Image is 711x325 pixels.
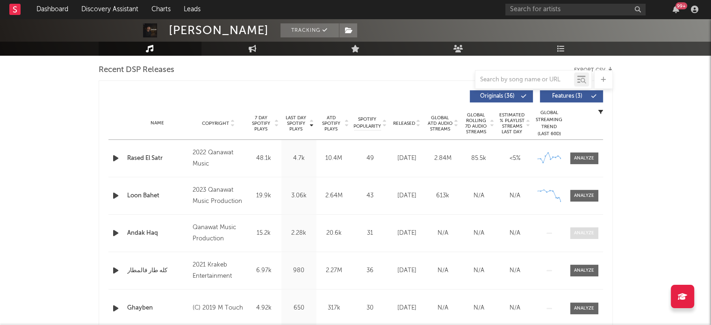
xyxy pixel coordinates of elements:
button: Export CSV [574,67,613,73]
a: Loon Bahet [127,191,188,201]
div: 99 + [675,2,687,9]
div: N/A [499,229,531,238]
span: Features ( 3 ) [546,94,589,99]
div: Name [127,120,188,127]
div: 30 [354,303,387,313]
div: N/A [427,229,459,238]
div: Qanawat Music Production [193,222,244,245]
div: [PERSON_NAME] [169,23,269,37]
div: N/A [427,266,459,275]
div: 650 [284,303,314,313]
button: 99+ [673,6,679,13]
div: 15.2k [249,229,279,238]
div: [DATE] [391,191,423,201]
div: N/A [463,229,495,238]
a: كله طار فالمطار [127,266,188,275]
div: [DATE] [391,154,423,163]
span: 7 Day Spotify Plays [249,115,273,132]
div: (C) 2019 M Touch [193,303,244,314]
div: 3.06k [284,191,314,201]
span: Global Rolling 7D Audio Streams [463,112,489,135]
div: 4.92k [249,303,279,313]
a: Rased El Satr [127,154,188,163]
div: N/A [499,191,531,201]
div: 2.64M [319,191,349,201]
div: N/A [499,266,531,275]
div: 10.4M [319,154,349,163]
div: 43 [354,191,387,201]
div: 2.27M [319,266,349,275]
button: Tracking [280,23,339,37]
div: 317k [319,303,349,313]
div: 2023 Qanawat Music Production [193,185,244,207]
div: 31 [354,229,387,238]
a: Andak Haq [127,229,188,238]
a: Ghayben [127,303,188,313]
button: Originals(36) [470,90,533,102]
div: N/A [463,191,495,201]
div: Global Streaming Trend (Last 60D) [535,109,563,137]
span: Spotify Popularity [353,116,381,130]
div: [DATE] [391,303,423,313]
div: 2.28k [284,229,314,238]
div: 85.5k [463,154,495,163]
div: 4.7k [284,154,314,163]
span: Estimated % Playlist Streams Last Day [499,112,525,135]
input: Search for artists [505,4,646,15]
div: 19.9k [249,191,279,201]
span: Originals ( 36 ) [476,94,519,99]
div: 6.97k [249,266,279,275]
div: N/A [499,303,531,313]
div: 2021 Krakeb Entertainment [193,260,244,282]
input: Search by song name or URL [475,76,574,84]
div: 613k [427,191,459,201]
span: ATD Spotify Plays [319,115,344,132]
div: 48.1k [249,154,279,163]
span: Recent DSP Releases [99,65,174,76]
div: N/A [463,266,495,275]
div: [DATE] [391,266,423,275]
div: N/A [463,303,495,313]
div: 49 [354,154,387,163]
span: Released [393,121,415,126]
div: <5% [499,154,531,163]
div: 2.84M [427,154,459,163]
div: N/A [427,303,459,313]
div: 980 [284,266,314,275]
span: Copyright [202,121,229,126]
div: 36 [354,266,387,275]
div: 2022 Qanawat Music [193,147,244,170]
div: 20.6k [319,229,349,238]
span: Global ATD Audio Streams [427,115,453,132]
button: Features(3) [540,90,603,102]
div: [DATE] [391,229,423,238]
span: Last Day Spotify Plays [284,115,309,132]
